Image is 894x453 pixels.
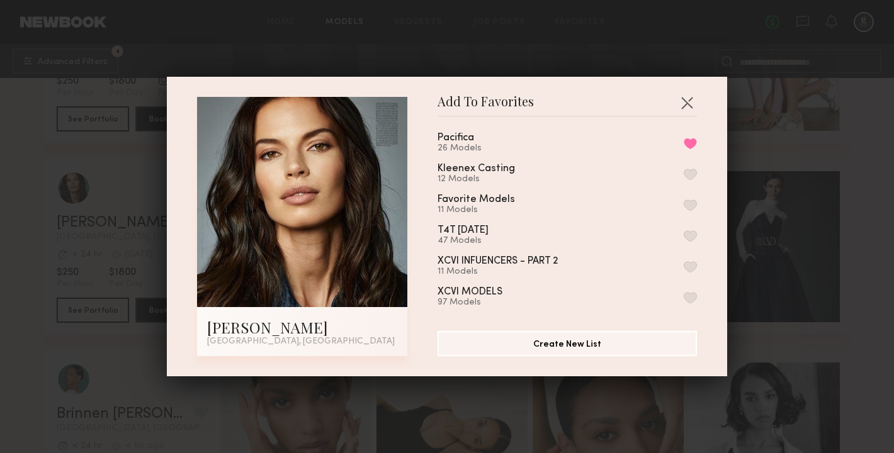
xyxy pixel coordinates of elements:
[438,133,474,143] div: Pacifica
[207,317,397,337] div: [PERSON_NAME]
[677,92,697,113] button: Close
[438,174,545,184] div: 12 Models
[438,298,533,308] div: 97 Models
[438,205,545,215] div: 11 Models
[438,164,515,174] div: Kleenex Casting
[438,236,519,246] div: 47 Models
[207,337,397,346] div: [GEOGRAPHIC_DATA], [GEOGRAPHIC_DATA]
[438,194,515,205] div: Favorite Models
[438,143,504,154] div: 26 Models
[438,267,588,277] div: 11 Models
[438,287,502,298] div: XCVI MODELS
[438,256,558,267] div: XCVI INFUENCERS - PART 2
[438,97,534,116] span: Add To Favorites
[438,225,489,236] div: T4T [DATE]
[438,331,697,356] button: Create New List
